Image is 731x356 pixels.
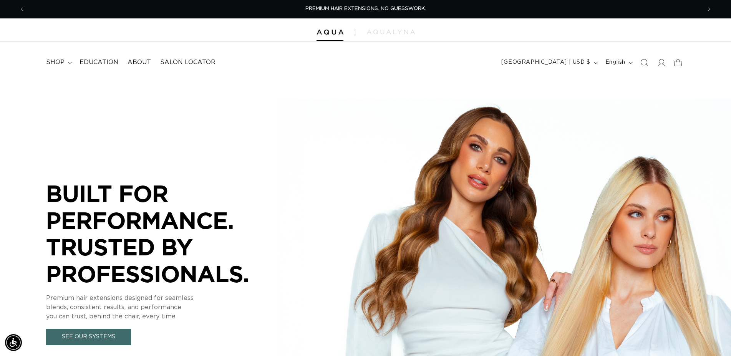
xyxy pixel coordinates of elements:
[701,2,718,17] button: Next announcement
[497,55,601,70] button: [GEOGRAPHIC_DATA] | USD $
[128,58,151,66] span: About
[305,6,426,11] span: PREMIUM HAIR EXTENSIONS. NO GUESSWORK.
[156,54,220,71] a: Salon Locator
[601,55,636,70] button: English
[367,30,415,34] img: aqualyna.com
[13,2,30,17] button: Previous announcement
[46,180,277,287] p: BUILT FOR PERFORMANCE. TRUSTED BY PROFESSIONALS.
[80,58,118,66] span: Education
[605,58,625,66] span: English
[501,58,590,66] span: [GEOGRAPHIC_DATA] | USD $
[317,30,343,35] img: Aqua Hair Extensions
[75,54,123,71] a: Education
[46,293,277,321] p: Premium hair extensions designed for seamless blends, consistent results, and performance you can...
[636,54,653,71] summary: Search
[160,58,215,66] span: Salon Locator
[46,329,131,345] a: See Our Systems
[5,334,22,351] div: Accessibility Menu
[41,54,75,71] summary: shop
[123,54,156,71] a: About
[46,58,65,66] span: shop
